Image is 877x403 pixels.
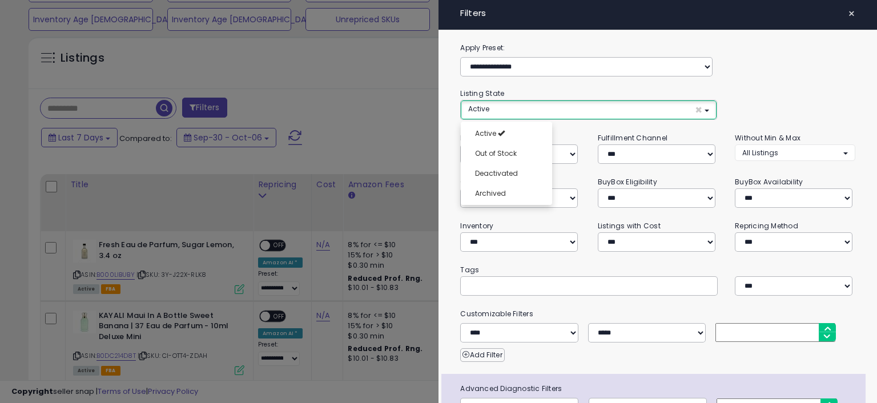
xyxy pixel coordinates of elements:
small: Tags [452,264,863,276]
span: Out of Stock [475,148,517,158]
span: Deactivated [475,168,518,178]
span: × [848,6,855,22]
small: BuyBox Availability [735,177,803,187]
button: Active × [461,100,716,119]
small: Fulfillment Channel [598,133,667,143]
button: Add Filter [460,348,504,362]
small: Current Listed Price [460,177,528,187]
small: Listings with Cost [598,221,661,231]
span: Active [475,128,496,138]
span: All Listings [742,148,778,158]
small: Repricing [460,133,494,143]
small: Customizable Filters [452,308,863,320]
button: All Listings [735,144,855,161]
span: Advanced Diagnostic Filters [452,382,865,395]
h4: Filters [460,9,855,18]
button: × [843,6,860,22]
small: Without Min & Max [735,133,800,143]
small: Repricing Method [735,221,798,231]
small: Listing State [460,88,504,98]
span: Active [468,104,489,114]
small: Inventory [460,221,493,231]
span: × [695,104,702,116]
span: Archived [475,188,506,198]
label: Apply Preset: [452,42,863,54]
small: BuyBox Eligibility [598,177,657,187]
